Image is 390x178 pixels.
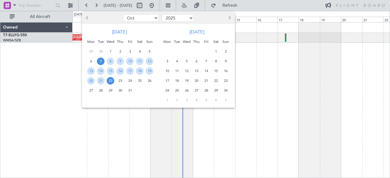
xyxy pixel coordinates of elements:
div: 2-10-2025 [115,47,125,56]
span: 20 [87,77,95,85]
span: 4 [136,48,144,55]
span: 30 [116,87,124,94]
div: 28-10-2025 [96,86,106,95]
span: 19 [183,77,190,85]
div: 8-11-2025 [211,56,221,66]
div: 29-9-2025 [86,47,96,56]
div: 11-10-2025 [135,56,145,66]
span: 11 [173,67,181,75]
div: 5-12-2025 [201,95,211,105]
div: Fri [201,37,211,47]
div: 18-11-2025 [172,76,182,86]
div: 1-11-2025 [211,47,221,56]
div: 7-10-2025 [96,56,106,66]
span: 26 [146,77,153,85]
span: 1 [212,48,220,55]
div: 30-10-2025 [115,86,125,95]
div: Thu [115,37,125,47]
span: 3 [163,58,171,65]
div: 4-12-2025 [192,95,201,105]
div: 22-11-2025 [211,76,221,86]
div: Fri [125,37,135,47]
span: 21 [202,77,210,85]
div: Mon [86,37,96,47]
div: 23-10-2025 [115,76,125,86]
span: 5 [202,96,210,104]
span: 6 [212,96,220,104]
div: 29-10-2025 [106,86,115,95]
span: 20 [193,77,200,85]
span: 18 [173,77,181,85]
div: 3-11-2025 [162,56,172,66]
div: 19-11-2025 [182,76,192,86]
span: 24 [163,87,171,94]
div: 24-11-2025 [162,86,172,95]
span: 7 [97,58,105,65]
div: Sun [221,37,231,47]
span: 25 [173,87,181,94]
div: 2-11-2025 [221,47,231,56]
span: 24 [126,77,134,85]
span: 14 [202,67,210,75]
div: 4-11-2025 [172,56,182,66]
span: 15 [107,67,114,75]
div: 17-11-2025 [162,76,172,86]
div: 24-10-2025 [125,76,135,86]
span: 3 [183,96,190,104]
div: 7-12-2025 [221,95,231,105]
div: 6-10-2025 [86,56,96,66]
span: 4 [173,58,181,65]
span: 22 [107,77,114,85]
span: 2 [116,48,124,55]
span: 16 [222,67,229,75]
span: 8 [107,58,114,65]
div: 6-12-2025 [211,95,221,105]
div: 26-10-2025 [145,76,154,86]
div: 4-10-2025 [135,47,145,56]
div: 15-10-2025 [106,66,115,76]
div: 25-10-2025 [135,76,145,86]
span: 2 [173,96,181,104]
div: 13-10-2025 [86,66,96,76]
div: Sat [135,37,145,47]
span: 22 [212,77,220,85]
div: 31-10-2025 [125,86,135,95]
div: 8-10-2025 [106,56,115,66]
span: 29 [87,48,95,55]
div: 14-11-2025 [201,66,211,76]
div: 21-11-2025 [201,76,211,86]
span: 28 [202,87,210,94]
span: 1 [163,96,171,104]
div: Thu [192,37,201,47]
span: 30 [222,87,229,94]
span: 15 [212,67,220,75]
span: 14 [97,67,105,75]
div: 16-10-2025 [115,66,125,76]
div: 14-10-2025 [96,66,106,76]
div: 9-11-2025 [221,56,231,66]
div: 16-11-2025 [221,66,231,76]
span: 9 [222,58,229,65]
span: 27 [193,87,200,94]
span: 11 [136,58,144,65]
div: 11-11-2025 [172,66,182,76]
div: 5-11-2025 [182,56,192,66]
div: 10-10-2025 [125,56,135,66]
span: 13 [193,67,200,75]
span: 6 [87,58,95,65]
div: 3-10-2025 [125,47,135,56]
div: 7-11-2025 [201,56,211,66]
div: 23-11-2025 [221,76,231,86]
div: 30-11-2025 [221,86,231,95]
div: 28-11-2025 [201,86,211,95]
div: 29-11-2025 [211,86,221,95]
span: 10 [163,67,171,75]
div: 27-10-2025 [86,86,96,95]
span: 7 [222,96,229,104]
span: 29 [107,87,114,94]
div: Sun [145,37,154,47]
div: 20-11-2025 [192,76,201,86]
div: Mon [162,37,172,47]
div: 13-11-2025 [192,66,201,76]
div: Tue [96,37,106,47]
